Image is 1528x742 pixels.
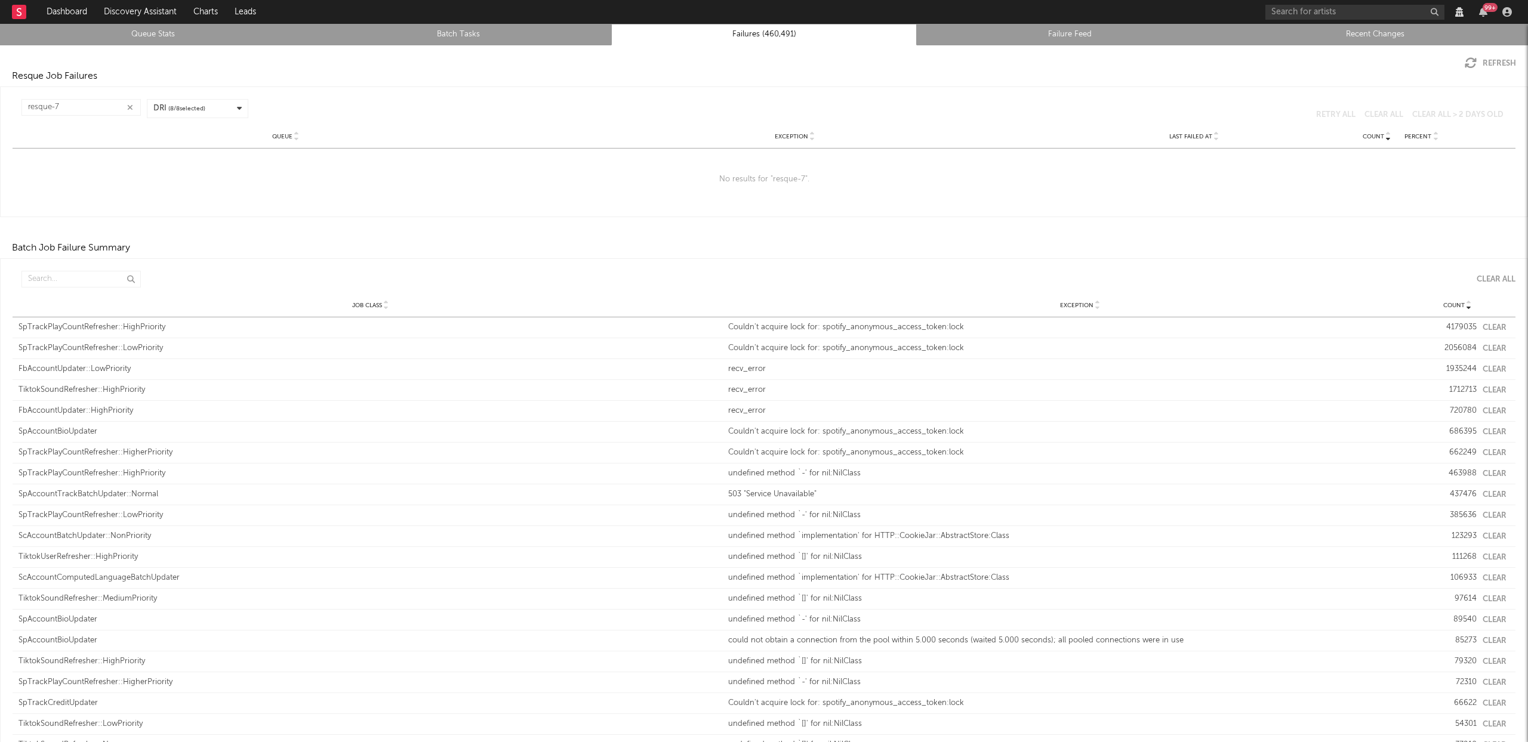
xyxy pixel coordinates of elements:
div: 106933 [1438,572,1477,584]
div: DRI [153,103,205,115]
div: TiktokSoundRefresher::LowPriority [19,718,722,730]
button: Clear All [1364,111,1403,119]
span: Job Class [352,302,382,309]
button: Clear [1483,574,1507,582]
div: 111268 [1438,551,1477,563]
div: 1712713 [1438,384,1477,396]
div: ScAccountComputedLanguageBatchUpdater [19,572,722,584]
div: 385636 [1438,509,1477,521]
button: Refresh [1465,57,1516,69]
span: ( 8 / 8 selected) [168,104,205,113]
div: undefined method `-' for nil:NilClass [728,509,1432,521]
div: TiktokSoundRefresher::HighPriority [19,384,722,396]
button: Clear [1483,679,1507,687]
div: undefined method `[]' for nil:NilClass [728,656,1432,667]
div: recv_error [728,405,1432,417]
div: SpTrackPlayCountRefresher::LowPriority [19,342,722,354]
div: 686395 [1438,426,1477,438]
div: Resque Job Failures [12,69,97,84]
span: Exception [775,133,808,140]
button: Clear [1483,721,1507,728]
span: Count [1443,302,1465,309]
div: ScAccountBatchUpdater::NonPriority [19,530,722,542]
div: SpAccountTrackBatchUpdater::Normal [19,489,722,500]
div: 79320 [1438,656,1477,667]
div: SpAccountBioUpdater [19,635,722,647]
div: Couldn't acquire lock for: spotify_anonymous_access_token:lock [728,697,1432,709]
div: SpTrackPlayCountRefresher::HighPriority [19,321,722,333]
div: recv_error [728,363,1432,375]
a: Batch Tasks [312,27,605,42]
div: 720780 [1438,405,1477,417]
button: 99+ [1479,7,1487,17]
button: Clear [1483,387,1507,394]
div: undefined method `[]' for nil:NilClass [728,718,1432,730]
div: No results for " resque-7 ". [13,149,1515,211]
a: Queue Stats [7,27,299,42]
input: Search for artists [1265,5,1444,20]
div: FbAccountUpdater::LowPriority [19,363,722,375]
button: Clear [1483,512,1507,520]
span: Last Failed At [1169,133,1212,140]
a: Failure Feed [923,27,1216,42]
div: 72310 [1438,676,1477,688]
div: SpTrackCreditUpdater [19,697,722,709]
span: Count [1363,133,1384,140]
div: SpAccountBioUpdater [19,614,722,626]
div: TiktokSoundRefresher::HighPriority [19,656,722,667]
div: Batch Job Failure Summary [12,241,130,255]
div: SpAccountBioUpdater [19,426,722,438]
button: Clear [1483,616,1507,624]
span: Percent [1404,133,1431,140]
div: Couldn't acquire lock for: spotify_anonymous_access_token:lock [728,447,1432,459]
div: 123293 [1438,530,1477,542]
a: Failures (460,491) [618,27,910,42]
div: Couldn't acquire lock for: spotify_anonymous_access_token:lock [728,426,1432,438]
div: TiktokUserRefresher::HighPriority [19,551,722,563]
div: undefined method `-' for nil:NilClass [728,676,1432,688]
div: Clear All [1477,276,1515,283]
span: Queue [272,133,292,140]
div: Couldn't acquire lock for: spotify_anonymous_access_token:lock [728,342,1432,354]
div: SpTrackPlayCountRefresher::HigherPriority [19,447,722,459]
div: SpTrackPlayCountRefresher::HighPriority [19,468,722,480]
div: undefined method `-' for nil:NilClass [728,468,1432,480]
div: 503 "Service Unavailable" [728,489,1432,500]
div: 2056084 [1438,342,1477,354]
button: Clear [1483,554,1507,561]
div: 1935244 [1438,363,1477,375]
div: 89540 [1438,614,1477,626]
button: Clear [1483,407,1507,415]
button: Clear [1483,700,1507,707]
button: Clear [1483,366,1507,373]
button: Clear [1483,449,1507,457]
div: FbAccountUpdater::HighPriority [19,405,722,417]
div: 662249 [1438,447,1477,459]
button: Clear All > 2 Days Old [1412,111,1504,119]
div: 85273 [1438,635,1477,647]
button: Clear [1483,658,1507,666]
div: undefined method `[]' for nil:NilClass [728,593,1432,605]
button: Clear [1483,345,1507,353]
button: Clear [1483,491,1507,499]
div: SpTrackPlayCountRefresher::HigherPriority [19,676,722,688]
div: Couldn't acquire lock for: spotify_anonymous_access_token:lock [728,321,1432,333]
button: Retry All [1316,111,1356,119]
input: Search... [21,271,141,287]
button: Clear [1483,470,1507,478]
span: Exception [1060,302,1093,309]
a: Recent Changes [1229,27,1521,42]
div: undefined method `[]' for nil:NilClass [728,551,1432,563]
div: 66622 [1438,697,1477,709]
div: 99 + [1483,3,1498,12]
div: undefined method `-' for nil:NilClass [728,614,1432,626]
div: 4179035 [1438,321,1477,333]
button: Clear [1483,637,1507,645]
button: Clear All [1468,276,1515,283]
div: undefined method `implementation' for HTTP::CookieJar::AbstractStore:Class [728,572,1432,584]
input: Search... [21,99,141,116]
div: could not obtain a connection from the pool within 5.000 seconds (waited 5.000 seconds); all pool... [728,635,1432,647]
div: TiktokSoundRefresher::MediumPriority [19,593,722,605]
button: Clear [1483,533,1507,540]
div: 54301 [1438,718,1477,730]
